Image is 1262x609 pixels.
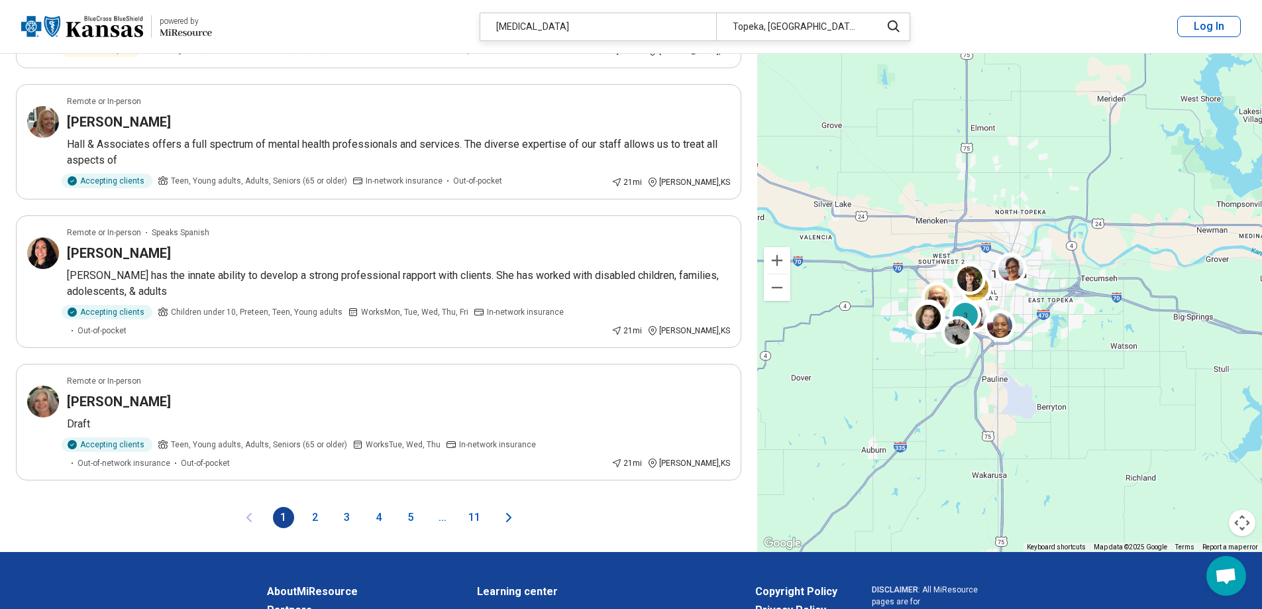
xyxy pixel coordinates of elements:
[78,457,170,469] span: Out-of-network insurance
[21,11,212,42] a: Blue Cross Blue Shield Kansaspowered by
[647,457,730,469] div: [PERSON_NAME] , KS
[477,584,721,600] a: Learning center
[62,305,152,319] div: Accepting clients
[872,585,918,594] span: DISCLAIMER
[459,439,536,451] span: In-network insurance
[67,244,171,262] h3: [PERSON_NAME]
[647,176,730,188] div: [PERSON_NAME] , KS
[755,584,837,600] a: Copyright Policy
[67,416,730,432] p: Draft
[181,457,230,469] span: Out-of-pocket
[1206,556,1246,596] div: Open chat
[160,15,212,27] div: powered by
[67,375,141,387] p: Remote or In-person
[171,306,342,318] span: Children under 10, Preteen, Teen, Young adults
[67,392,171,411] h3: [PERSON_NAME]
[62,174,152,188] div: Accepting clients
[62,437,152,452] div: Accepting clients
[400,507,421,528] button: 5
[611,457,642,469] div: 21 mi
[1229,510,1255,536] button: Map camera controls
[368,507,390,528] button: 4
[647,325,730,337] div: [PERSON_NAME] , KS
[366,439,441,451] span: Works Tue, Wed, Thu
[611,176,642,188] div: 21 mi
[21,11,143,42] img: Blue Cross Blue Shield Kansas
[949,299,981,331] div: 3
[273,507,294,528] button: 1
[337,507,358,528] button: 3
[361,306,468,318] span: Works Mon, Tue, Wed, Thu, Fri
[611,325,642,337] div: 21 mi
[171,439,347,451] span: Teen, Young adults, Adults, Seniors (65 or older)
[464,507,485,528] button: 11
[78,325,127,337] span: Out-of-pocket
[716,13,873,40] div: Topeka, [GEOGRAPHIC_DATA]
[480,13,716,40] div: [MEDICAL_DATA]
[67,95,141,107] p: Remote or In-person
[267,584,443,600] a: AboutMiResource
[453,175,502,187] span: Out-of-pocket
[67,268,730,300] p: [PERSON_NAME] has the innate ability to develop a strong professional rapport with clients. She h...
[67,137,730,168] p: Hall & Associates offers a full spectrum of mental health professionals and services. The diverse...
[67,227,141,239] p: Remote or In-person
[171,175,347,187] span: Teen, Young adults, Adults, Seniors (65 or older)
[1202,543,1258,551] a: Report a map error
[1027,543,1086,552] button: Keyboard shortcuts
[761,535,804,552] img: Google
[432,507,453,528] span: ...
[67,113,171,131] h3: [PERSON_NAME]
[241,507,257,528] button: Previous page
[501,507,517,528] button: Next page
[764,274,790,301] button: Zoom out
[1177,16,1241,37] button: Log In
[761,535,804,552] a: Open this area in Google Maps (opens a new window)
[152,227,209,239] span: Speaks Spanish
[305,507,326,528] button: 2
[764,247,790,274] button: Zoom in
[487,306,564,318] span: In-network insurance
[1175,543,1194,551] a: Terms (opens in new tab)
[1094,543,1167,551] span: Map data ©2025 Google
[366,175,443,187] span: In-network insurance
